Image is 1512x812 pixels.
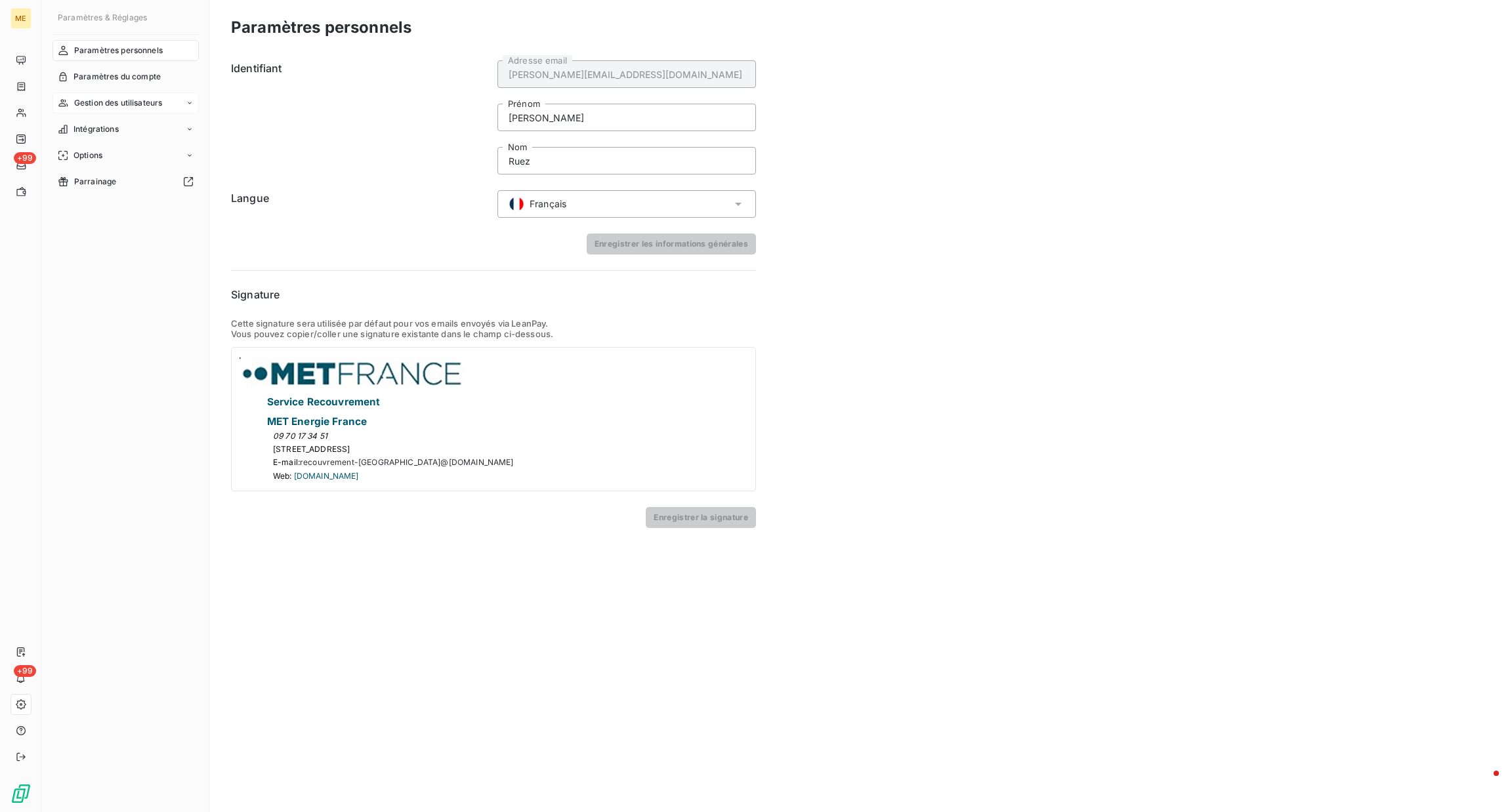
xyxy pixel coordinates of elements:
span: Paramètres & Réglages [58,12,147,22]
button: Enregistrer les informations générales [587,233,756,254]
span: Parrainage [74,176,117,188]
span: Paramètres du compte [73,71,161,83]
h6: Signature [231,287,756,302]
span: Service Recouvrement [267,396,381,408]
p: Cette signature sera utilisée par défaut pour vos emails envoyés via LeanPay. [231,318,756,329]
a: Gestion des utilisateurs [52,92,199,113]
span: Français [530,197,566,211]
button: Enregistrer la signature [646,507,756,528]
a: [DOMAIN_NAME] [294,470,359,481]
span: MET Energie France [267,415,367,428]
input: placeholder [497,104,756,131]
div: ME [10,8,31,29]
a: Parrainage [52,171,199,192]
span: [DOMAIN_NAME] [294,471,359,481]
span: E-mail: [273,457,300,467]
span: 09 70 17 34 51 [273,431,327,441]
span: Options [73,150,102,161]
span: [DOMAIN_NAME] [449,457,514,467]
span: Gestion des utilisateurs [74,97,163,109]
input: placeholder [497,60,756,88]
a: recouvrement-[GEOGRAPHIC_DATA]@[DOMAIN_NAME] [300,456,514,468]
p: Vous pouvez copier/coller une signature existante dans le champ ci-dessous. [231,329,756,339]
span: +99 [14,152,36,164]
span: +99 [14,665,36,677]
a: +99 [10,155,31,176]
span: Paramètres personnels [74,45,163,56]
span: recouvrement-[GEOGRAPHIC_DATA]@ [300,457,449,467]
a: Paramètres du compte [52,66,199,87]
iframe: Intercom live chat [1467,767,1499,799]
h3: Paramètres personnels [231,16,411,39]
h6: Langue [231,190,490,218]
a: Options [52,145,199,166]
input: placeholder [497,147,756,174]
h6: Identifiant [231,60,490,174]
span: Intégrations [73,123,119,135]
a: Intégrations [52,119,199,140]
span: Web: [273,471,292,481]
span: [STREET_ADDRESS] [273,444,350,454]
img: Logo LeanPay [10,783,31,804]
a: Paramètres personnels [52,40,199,61]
